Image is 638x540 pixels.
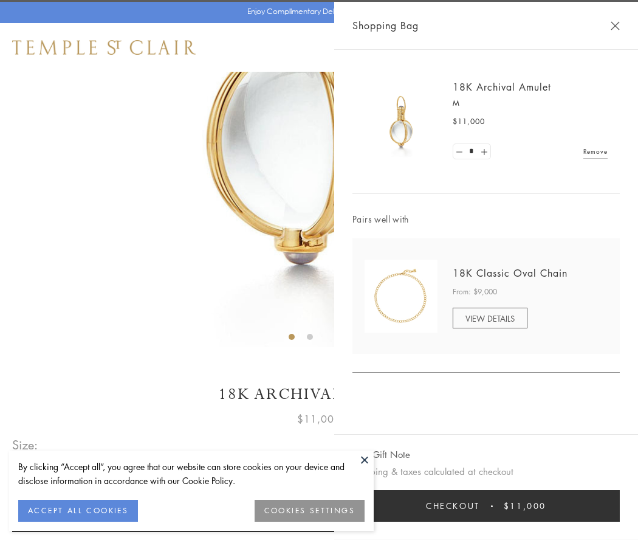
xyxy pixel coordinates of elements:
[583,145,608,158] a: Remove
[611,21,620,30] button: Close Shopping Bag
[18,460,365,488] div: By clicking “Accept all”, you agree that our website can store cookies on your device and disclos...
[453,144,465,159] a: Set quantity to 0
[12,384,626,405] h1: 18K Archival Amulet
[352,18,419,33] span: Shopping Bag
[12,40,196,55] img: Temple St. Clair
[453,80,551,94] a: 18K Archival Amulet
[453,308,527,328] a: VIEW DETAILS
[18,500,138,522] button: ACCEPT ALL COOKIES
[453,286,497,298] span: From: $9,000
[453,266,568,280] a: 18K Classic Oval Chain
[365,85,437,158] img: 18K Archival Amulet
[255,500,365,522] button: COOKIES SETTINGS
[352,212,620,226] span: Pairs well with
[504,499,546,513] span: $11,000
[247,5,385,18] p: Enjoy Complimentary Delivery & Returns
[465,313,515,324] span: VIEW DETAILS
[352,447,410,462] button: Add Gift Note
[352,490,620,522] button: Checkout $11,000
[453,97,608,109] p: M
[12,435,39,455] span: Size:
[478,144,490,159] a: Set quantity to 2
[365,260,437,333] img: N88865-OV18
[352,464,620,479] p: Shipping & taxes calculated at checkout
[426,499,480,513] span: Checkout
[453,116,485,128] span: $11,000
[297,411,341,427] span: $11,000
